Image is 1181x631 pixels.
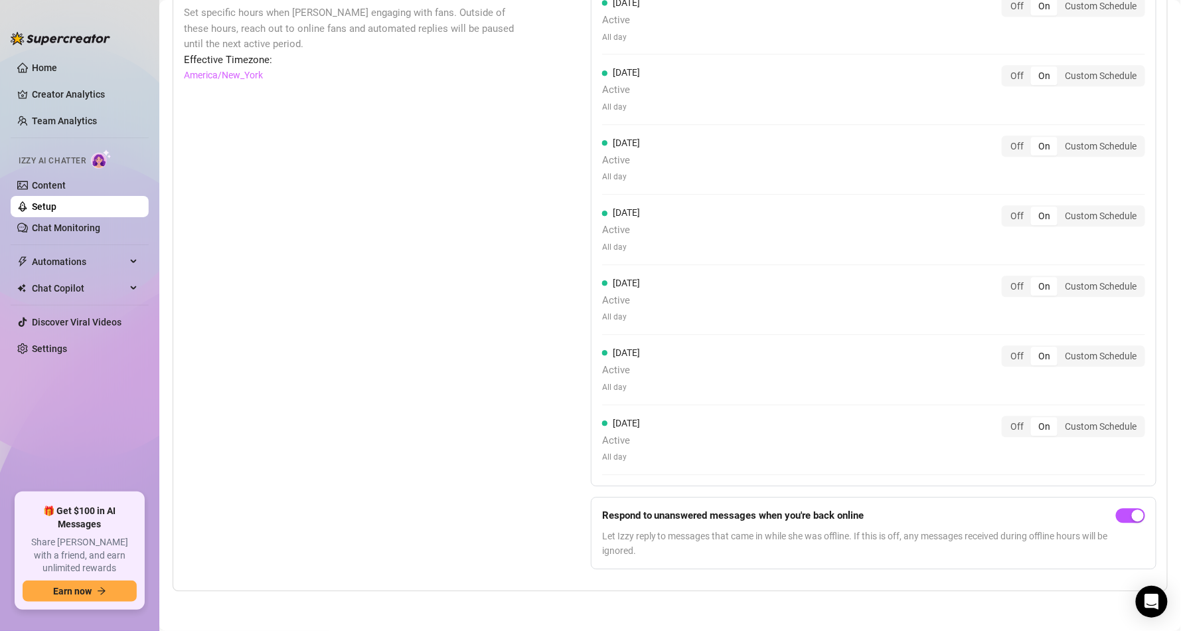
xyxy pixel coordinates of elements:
[32,180,66,191] a: Content
[613,418,640,428] span: [DATE]
[1003,347,1031,365] div: Off
[613,278,640,288] span: [DATE]
[1031,66,1058,85] div: On
[32,116,97,126] a: Team Analytics
[32,251,126,272] span: Automations
[32,84,138,105] a: Creator Analytics
[1003,137,1031,155] div: Off
[613,207,640,218] span: [DATE]
[602,171,640,183] span: All day
[613,347,640,358] span: [DATE]
[23,581,137,602] button: Earn nowarrow-right
[1058,417,1144,436] div: Custom Schedule
[1003,66,1031,85] div: Off
[184,52,524,68] span: Effective Timezone:
[184,5,524,52] span: Set specific hours when [PERSON_NAME] engaging with fans. Outside of these hours, reach out to on...
[1031,417,1058,436] div: On
[1002,345,1145,367] div: segmented control
[32,62,57,73] a: Home
[32,343,67,354] a: Settings
[602,101,640,114] span: All day
[602,433,640,449] span: Active
[602,293,640,309] span: Active
[23,536,137,575] span: Share [PERSON_NAME] with a friend, and earn unlimited rewards
[613,67,640,78] span: [DATE]
[613,137,640,148] span: [DATE]
[17,256,28,267] span: thunderbolt
[1031,277,1058,296] div: On
[32,317,121,327] a: Discover Viral Videos
[602,509,864,521] strong: Respond to unanswered messages when you're back online
[602,223,640,238] span: Active
[602,153,640,169] span: Active
[1002,416,1145,437] div: segmented control
[53,586,92,596] span: Earn now
[602,31,640,44] span: All day
[1058,66,1144,85] div: Custom Schedule
[1058,277,1144,296] div: Custom Schedule
[1058,347,1144,365] div: Custom Schedule
[1031,347,1058,365] div: On
[602,381,640,394] span: All day
[32,223,100,233] a: Chat Monitoring
[23,505,137,531] span: 🎁 Get $100 in AI Messages
[602,529,1111,558] span: Let Izzy reply to messages that came in while she was offline. If this is off, any messages recei...
[1003,277,1031,296] div: Off
[602,451,640,464] span: All day
[32,201,56,212] a: Setup
[602,363,640,379] span: Active
[602,13,640,29] span: Active
[1058,207,1144,225] div: Custom Schedule
[602,82,640,98] span: Active
[1136,586,1168,618] div: Open Intercom Messenger
[1003,417,1031,436] div: Off
[1058,137,1144,155] div: Custom Schedule
[184,68,263,82] a: America/New_York
[1003,207,1031,225] div: Off
[602,311,640,323] span: All day
[1002,65,1145,86] div: segmented control
[17,284,26,293] img: Chat Copilot
[1002,135,1145,157] div: segmented control
[91,149,112,169] img: AI Chatter
[1031,207,1058,225] div: On
[19,155,86,167] span: Izzy AI Chatter
[602,241,640,254] span: All day
[97,586,106,596] span: arrow-right
[1002,276,1145,297] div: segmented control
[11,32,110,45] img: logo-BBDzfeDw.svg
[1031,137,1058,155] div: On
[1002,205,1145,226] div: segmented control
[32,278,126,299] span: Chat Copilot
